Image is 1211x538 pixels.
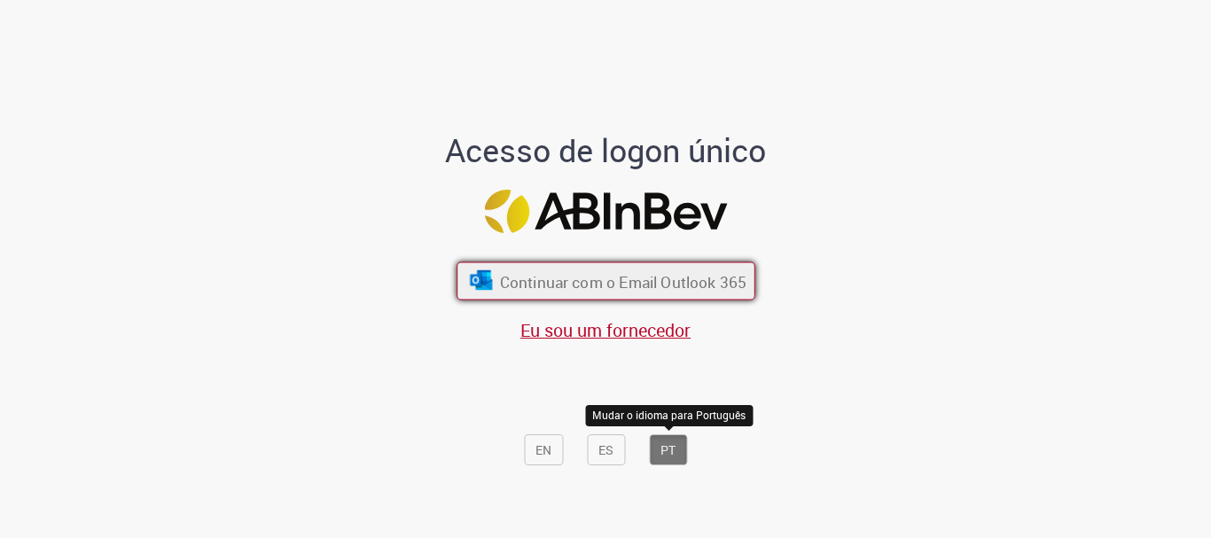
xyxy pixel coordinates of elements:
a: Eu sou um fornecedor [520,318,691,342]
font: EN [535,441,551,458]
img: ícone Azure/Microsoft 360 [468,270,494,290]
font: Acesso de logon único [445,129,766,171]
img: Logotipo ABInBev [484,190,727,233]
font: Continuar com o Email Outlook 365 [499,271,746,292]
font: Mudar o idioma para Português [592,408,746,422]
font: ES [598,441,613,458]
font: PT [660,441,676,458]
button: ES [587,434,625,466]
button: ícone Azure/Microsoft 360 Continuar com o Email Outlook 365 [457,262,755,300]
button: PT [649,434,687,466]
button: EN [524,434,563,466]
